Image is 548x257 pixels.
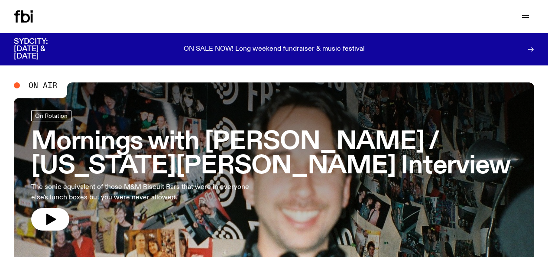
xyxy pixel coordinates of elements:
[31,110,71,121] a: On Rotation
[31,182,253,203] p: The sonic equivalent of those M&M Biscuit Bars that were in everyone else's lunch boxes but you w...
[31,110,517,231] a: Mornings with [PERSON_NAME] / [US_STATE][PERSON_NAME] InterviewThe sonic equivalent of those M&M ...
[14,38,69,60] h3: SYDCITY: [DATE] & [DATE]
[184,46,365,53] p: ON SALE NOW! Long weekend fundraiser & music festival
[31,130,517,179] h3: Mornings with [PERSON_NAME] / [US_STATE][PERSON_NAME] Interview
[35,113,68,119] span: On Rotation
[29,81,57,89] span: On Air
